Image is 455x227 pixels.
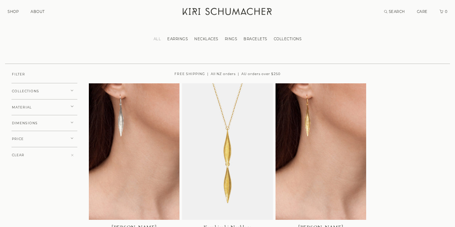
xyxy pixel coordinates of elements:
div: FREE SHIPPING | All NZ orders | AU orders over $250 [89,63,367,83]
img: Karohirohi Necklace 22ct Gold Plate [182,83,273,220]
a: COLLECTIONS [270,37,305,41]
span: PRICE [12,137,24,141]
span: SEARCH [389,9,405,14]
a: RINGS [222,37,241,41]
a: SHOP [8,9,19,14]
a: EARRINGS [164,37,191,41]
span: FILTER [12,73,25,76]
a: Cart [440,9,448,14]
a: Search [384,9,405,14]
a: NECKLACES [191,37,222,41]
a: Kiri Schumacher Home [178,4,277,22]
button: PRICE [12,131,77,147]
span: MATERIAL [12,106,32,109]
button: CLEAR [12,147,77,163]
span: DIMENSIONS [12,121,38,125]
a: BRACELETS [240,37,270,41]
button: COLLECTIONS [12,83,77,99]
a: ABOUT [31,9,45,14]
button: DIMENSIONS [12,115,77,131]
a: CARE [417,9,428,14]
span: 0 [444,9,448,14]
span: COLLECTIONS [12,89,39,93]
a: ALL [150,37,164,41]
span: CLEAR [12,153,24,157]
button: MATERIAL [12,99,77,116]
